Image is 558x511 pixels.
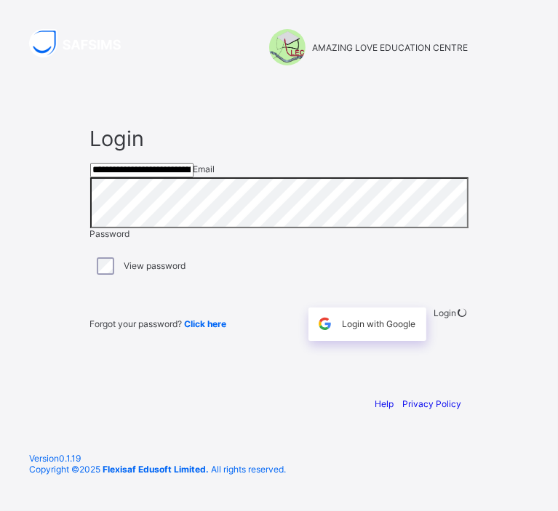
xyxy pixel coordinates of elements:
[403,398,462,409] a: Privacy Policy
[103,464,209,475] strong: Flexisaf Edusoft Limited.
[375,398,394,409] a: Help
[90,228,130,239] span: Password
[29,464,286,475] span: Copyright © 2025 All rights reserved.
[29,29,138,57] img: SAFSIMS Logo
[90,126,469,151] span: Login
[434,307,456,318] span: Login
[316,315,333,332] img: google.396cfc9801f0270233282035f929180a.svg
[194,164,215,174] span: Email
[124,260,186,271] label: View password
[342,318,415,329] span: Login with Google
[185,318,227,329] a: Click here
[313,42,469,53] span: AMAZING LOVE EDUCATION CENTRE
[90,318,227,329] span: Forgot your password?
[29,453,529,464] span: Version 0.1.19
